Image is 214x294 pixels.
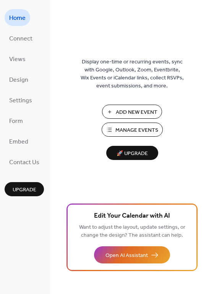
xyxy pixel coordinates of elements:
span: Form [9,115,23,128]
span: Views [9,53,26,66]
span: 🚀 Upgrade [111,149,154,159]
a: Form [5,112,28,129]
a: Home [5,9,30,26]
span: Add New Event [116,108,157,116]
button: Upgrade [5,182,44,196]
span: Manage Events [115,126,158,134]
a: Embed [5,133,33,150]
button: 🚀 Upgrade [106,146,158,160]
span: Settings [9,95,32,107]
a: Connect [5,30,37,47]
a: Contact Us [5,153,44,170]
a: Design [5,71,33,88]
span: Open AI Assistant [105,252,148,260]
span: Connect [9,33,32,45]
a: Settings [5,92,37,108]
span: Contact Us [9,157,39,169]
a: Views [5,50,30,67]
button: Add New Event [102,105,162,119]
button: Manage Events [102,123,163,137]
span: Edit Your Calendar with AI [94,211,170,221]
span: Design [9,74,28,86]
button: Open AI Assistant [94,246,170,263]
span: Upgrade [13,186,36,194]
span: Home [9,12,26,24]
span: Display one-time or recurring events, sync with Google, Outlook, Zoom, Eventbrite, Wix Events or ... [81,58,184,90]
span: Embed [9,136,28,148]
span: Want to adjust the layout, update settings, or change the design? The assistant can help. [79,222,185,241]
